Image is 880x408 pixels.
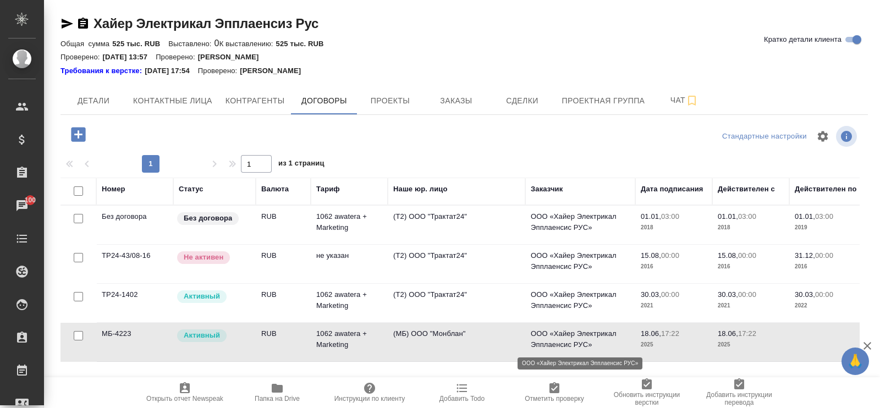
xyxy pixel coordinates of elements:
p: 15.08, [641,251,661,260]
p: 2016 [718,261,784,272]
p: 2019 [795,222,861,233]
span: Обновить инструкции верстки [607,391,686,406]
p: 2025 [641,339,707,350]
span: Настроить таблицу [810,123,836,150]
td: 1062 awatera + Marketing [311,323,388,361]
div: Нажми, чтобы открыть папку с инструкцией [61,65,145,76]
p: 525 тыс. RUB [112,40,168,48]
p: ООО «Хайер Электрикал Эпплаенсис РУС» [531,328,630,350]
span: Открыть отчет Newspeak [146,395,223,403]
span: Добавить инструкции перевода [700,391,779,406]
p: 00:00 [661,251,679,260]
p: 00:00 [815,251,833,260]
p: 18.06, [718,329,738,338]
button: Добавить договор [63,123,94,146]
span: из 1 страниц [278,157,324,173]
a: Хайер Электрикал Эпплаенсиз Рус [94,16,318,31]
p: 2018 [718,222,784,233]
p: [DATE] 13:57 [103,53,156,61]
p: 2016 [641,261,707,272]
button: Обновить инструкции верстки [601,377,693,408]
td: МБ-4223 [96,323,173,361]
div: 0 [61,37,868,50]
p: 15.08, [718,251,738,260]
td: Без договора [96,206,173,244]
button: Инструкции по клиенту [323,377,416,408]
div: Статус [179,184,204,195]
a: Требования к верстке: [61,65,145,76]
td: 1062 awatera + Marketing [311,206,388,244]
p: 30.03, [718,290,738,299]
span: Инструкции по клиенту [334,395,405,403]
p: 2021 [718,300,784,311]
td: RUB [256,245,311,283]
p: Без договора [184,213,232,224]
td: (МБ) ООО "Монблан" [388,323,525,361]
span: Чат [658,93,711,107]
button: Скопировать ссылку для ЯМессенджера [61,17,74,30]
span: Сделки [496,94,548,108]
p: 2025 [718,339,784,350]
p: ООО «Хайер Электрикал Эпплаенсис РУС» [531,250,630,272]
a: 100 [3,192,41,219]
p: Проверено: [61,53,103,61]
p: 525 тыс. RUB [276,40,332,48]
td: не указан [311,245,388,283]
button: Открыть отчет Newspeak [139,377,231,408]
p: К выставлению: [219,40,276,48]
p: 30.03, [641,290,661,299]
span: Заказы [430,94,482,108]
div: Заказчик [531,184,563,195]
button: 🙏 [842,348,869,375]
p: 2021 [641,300,707,311]
p: Проверено: [156,53,198,61]
svg: Подписаться [685,94,698,107]
td: (Т2) ООО "Трактат24" [388,245,525,283]
span: Добавить Todo [439,395,485,403]
span: Проектная группа [562,94,645,108]
p: 30.03, [795,290,815,299]
div: split button [719,128,810,145]
p: 01.01, [718,212,738,220]
p: 17:22 [738,329,756,338]
div: Номер [102,184,125,195]
button: Папка на Drive [231,377,323,408]
p: Проверено: [198,65,240,76]
p: 03:00 [738,212,756,220]
button: Добавить Todo [416,377,508,408]
td: (Т2) ООО "Трактат24" [388,284,525,322]
td: RUB [256,206,311,244]
button: Скопировать ссылку [76,17,90,30]
p: ООО «Хайер Электрикал Эпплаенсис РУС» [531,211,630,233]
span: Детали [67,94,120,108]
p: 01.01, [795,212,815,220]
button: Отметить проверку [508,377,601,408]
p: 00:00 [738,251,756,260]
td: RUB [256,284,311,322]
p: 17:22 [661,329,679,338]
span: Кратко детали клиента [764,34,842,45]
span: Договоры [298,94,350,108]
button: Добавить инструкции перевода [693,377,785,408]
p: [PERSON_NAME] [240,65,309,76]
td: ТР24-43/08-16 [96,245,173,283]
p: 03:00 [661,212,679,220]
span: Контактные лица [133,94,212,108]
p: 03:00 [815,212,833,220]
td: ТР24-1402 [96,284,173,322]
div: Действителен с [718,184,775,195]
p: 31.12, [795,251,815,260]
p: 2022 [795,300,861,311]
p: 00:00 [815,290,833,299]
p: [DATE] 17:54 [145,65,198,76]
p: 2016 [795,261,861,272]
p: Активный [184,330,220,341]
p: [PERSON_NAME] [198,53,267,61]
div: Наше юр. лицо [393,184,448,195]
span: Отметить проверку [525,395,584,403]
span: 🙏 [846,350,865,373]
p: ООО «Хайер Электрикал Эпплаенсис РУС» [531,289,630,311]
p: Общая сумма [61,40,112,48]
td: RUB [256,323,311,361]
div: Действителен по [795,184,856,195]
